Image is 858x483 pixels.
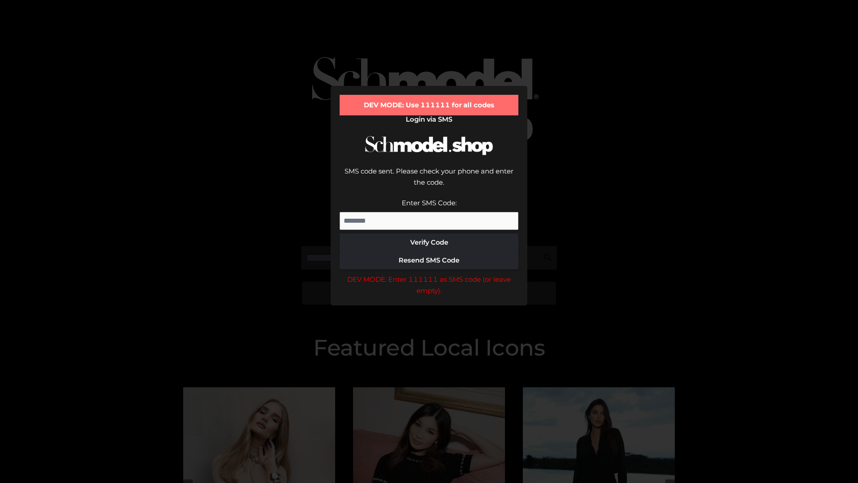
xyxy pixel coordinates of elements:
[340,165,518,197] div: SMS code sent. Please check your phone and enter the code.
[362,128,496,163] img: Schmodel Logo
[340,95,518,115] div: DEV MODE: Use 111111 for all codes
[402,199,457,207] label: Enter SMS Code:
[340,233,518,251] button: Verify Code
[340,251,518,269] button: Resend SMS Code
[340,274,518,297] div: DEV MODE: Enter 111111 as SMS code (or leave empty).
[340,115,518,123] h2: Login via SMS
